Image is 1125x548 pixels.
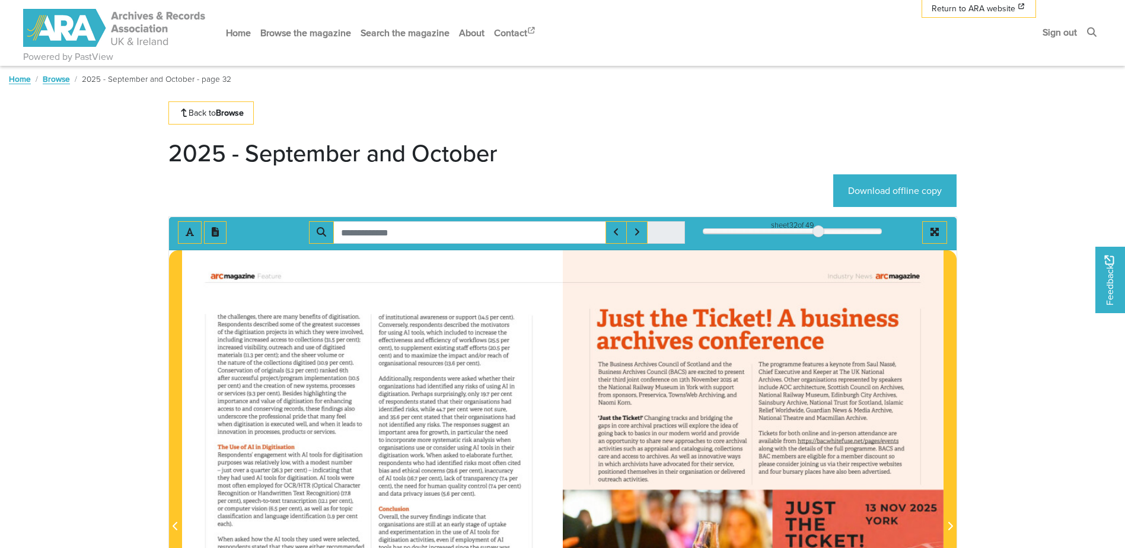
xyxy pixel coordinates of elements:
h1: 2025 - September and October [168,139,498,167]
input: Search for [333,221,606,244]
a: Would you like to provide feedback? [1095,247,1125,313]
a: Download offline copy [833,174,957,207]
a: Browse [43,73,70,85]
a: Home [9,73,31,85]
button: Search [309,221,334,244]
span: Feedback [1102,255,1117,305]
span: Return to ARA website [932,2,1015,15]
button: Toggle text selection (Alt+T) [178,221,202,244]
a: Back toBrowse [168,101,254,125]
a: About [454,17,489,49]
a: Browse the magazine [256,17,356,49]
span: 2025 - September and October - page 32 [82,73,231,85]
a: Sign out [1038,17,1082,48]
a: Search the magazine [356,17,454,49]
span: 32 [789,219,798,231]
img: ARA - ARC Magazine | Powered by PastView [23,9,207,47]
button: Open transcription window [204,221,227,244]
button: Next Match [626,221,648,244]
button: Full screen mode [922,221,947,244]
a: ARA - ARC Magazine | Powered by PastView logo [23,2,207,54]
div: sheet of 49 [703,219,882,231]
a: Powered by PastView [23,50,113,64]
strong: Browse [216,107,244,119]
button: Previous Match [605,221,627,244]
a: Home [221,17,256,49]
a: Contact [489,17,541,49]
